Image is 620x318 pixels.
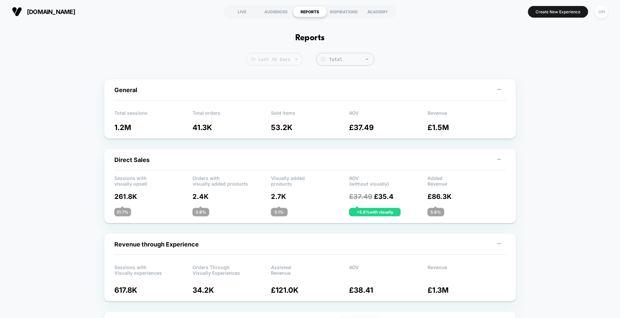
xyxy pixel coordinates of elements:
span: Last 30 Days [246,53,303,66]
span: [DOMAIN_NAME] [27,8,75,15]
p: Added Revenue [428,175,506,185]
p: 2.7K [271,193,349,201]
p: 2.4K [192,193,271,201]
p: £ 35.4 [349,193,428,201]
p: AOV [349,264,428,274]
p: 1.2M [114,123,193,132]
div: REPORTS [293,6,327,17]
div: 5.9 % [192,208,209,216]
div: LIVE [225,6,259,17]
div: + 5.6 % with visually [349,208,401,216]
p: £ 86.3K [428,193,506,201]
p: 617.8K [114,286,193,294]
p: AOV [349,110,428,120]
p: Total sessions [114,110,193,120]
div: ACADEMY [361,6,395,17]
p: Assisted Revenue [271,264,349,274]
button: UH [593,5,610,19]
img: calendar [251,58,255,61]
span: £ 37.49 [349,193,372,201]
img: end [366,59,368,60]
div: INSPIRATIONS [327,6,361,17]
p: Sessions with Visually experiences [114,264,193,274]
div: UH [595,5,608,18]
span: Direct Sales [114,156,150,163]
p: AOV (without visually) [349,175,428,185]
p: 41.3K [192,123,271,132]
button: [DOMAIN_NAME] [10,6,77,17]
p: 34.2K [192,286,271,294]
p: 53.2K [271,123,349,132]
tspan: $ [322,58,324,61]
p: £ 121.0K [271,286,349,294]
span: General [114,86,137,93]
p: £ 1.5M [428,123,506,132]
p: Orders with visually added products [192,175,271,185]
div: AUDIENCES [259,6,293,17]
p: Orders Through Visually Experiences [192,264,271,274]
div: 5.1 % [271,208,288,216]
img: end [295,59,298,60]
span: Revenue through Experience [114,241,199,248]
div: 5.6 % [428,208,444,216]
p: £ 38.41 [349,286,428,294]
h1: Reports [295,33,324,43]
p: £ 37.49 [349,123,428,132]
p: 261.8K [114,193,193,201]
p: £ 1.3M [428,286,506,294]
div: Total [329,57,371,62]
p: Total orders [192,110,271,120]
p: Revenue [428,110,506,120]
p: Revenue [428,264,506,274]
p: Visually added products [271,175,349,185]
button: Create New Experience [528,6,588,18]
img: Visually logo [12,7,22,17]
p: Sessions with visually upsell [114,175,193,185]
div: 21.7 % [114,208,131,216]
p: Sold items [271,110,349,120]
